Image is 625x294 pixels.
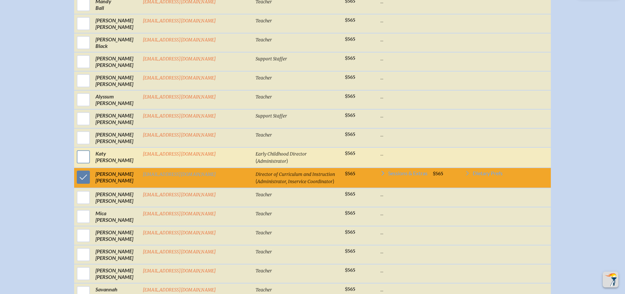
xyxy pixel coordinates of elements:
[345,74,355,80] span: $565
[345,55,355,61] span: $565
[345,17,355,23] span: $565
[345,248,355,254] span: $565
[380,74,427,81] p: ...
[345,171,355,177] span: $565
[380,286,427,293] p: ...
[93,128,140,147] td: [PERSON_NAME] [PERSON_NAME]
[143,151,216,157] a: [EMAIL_ADDRESS][DOMAIN_NAME]
[604,273,617,286] img: To the top
[380,191,427,198] p: ...
[256,172,335,177] span: Director of Curriculum and Instruction
[345,36,355,42] span: $565
[380,55,427,62] p: ...
[143,18,216,24] a: [EMAIL_ADDRESS][DOMAIN_NAME]
[345,94,355,99] span: $565
[256,75,272,81] span: Teacher
[143,172,216,177] a: [EMAIL_ADDRESS][DOMAIN_NAME]
[380,150,427,157] p: ...
[380,93,427,100] p: ...
[93,245,140,264] td: [PERSON_NAME] [PERSON_NAME]
[380,36,427,43] p: ...
[93,226,140,245] td: [PERSON_NAME] [PERSON_NAME]
[380,171,427,178] a: Sessions & Extras
[345,132,355,137] span: $565
[256,132,272,138] span: Teacher
[256,230,272,236] span: Teacher
[256,56,287,62] span: Support Staffer
[380,112,427,119] p: ...
[143,113,216,119] a: [EMAIL_ADDRESS][DOMAIN_NAME]
[93,168,140,188] td: [PERSON_NAME] [PERSON_NAME]
[256,287,272,293] span: Teacher
[256,249,272,255] span: Teacher
[345,267,355,273] span: $565
[256,192,272,198] span: Teacher
[143,249,216,255] a: [EMAIL_ADDRESS][DOMAIN_NAME]
[333,178,334,184] span: )
[143,287,216,293] a: [EMAIL_ADDRESS][DOMAIN_NAME]
[143,192,216,198] a: [EMAIL_ADDRESS][DOMAIN_NAME]
[143,94,216,100] a: [EMAIL_ADDRESS][DOMAIN_NAME]
[345,113,355,118] span: $565
[380,267,427,274] p: ...
[256,37,272,43] span: Teacher
[345,229,355,235] span: $565
[380,131,427,138] p: ...
[256,151,307,157] span: Early Childhood Director
[256,113,287,119] span: Support Staffer
[93,71,140,90] td: [PERSON_NAME] [PERSON_NAME]
[345,210,355,216] span: $565
[345,286,355,292] span: $565
[93,188,140,207] td: [PERSON_NAME] [PERSON_NAME]
[433,171,443,177] span: $565
[257,158,286,164] span: Administrator
[143,37,216,43] a: [EMAIL_ADDRESS][DOMAIN_NAME]
[256,211,272,217] span: Teacher
[93,207,140,226] td: Mica [PERSON_NAME]
[143,132,216,138] a: [EMAIL_ADDRESS][DOMAIN_NAME]
[256,268,272,274] span: Teacher
[256,94,272,100] span: Teacher
[256,157,257,164] span: (
[380,210,427,217] p: ...
[380,229,427,236] p: ...
[345,151,355,156] span: $565
[256,18,272,24] span: Teacher
[93,52,140,71] td: [PERSON_NAME] [PERSON_NAME]
[473,171,503,176] span: Dietary Prefs
[143,56,216,62] a: [EMAIL_ADDRESS][DOMAIN_NAME]
[143,75,216,81] a: [EMAIL_ADDRESS][DOMAIN_NAME]
[143,230,216,236] a: [EMAIL_ADDRESS][DOMAIN_NAME]
[256,178,257,184] span: (
[380,248,427,255] p: ...
[345,191,355,197] span: $565
[93,264,140,283] td: [PERSON_NAME] [PERSON_NAME]
[465,171,503,178] a: Dietary Prefs
[93,14,140,33] td: [PERSON_NAME] [PERSON_NAME]
[143,211,216,217] a: [EMAIL_ADDRESS][DOMAIN_NAME]
[380,17,427,24] p: ...
[93,33,140,52] td: [PERSON_NAME] Black
[93,109,140,128] td: [PERSON_NAME] [PERSON_NAME]
[286,157,288,164] span: )
[388,171,427,176] span: Sessions & Extras
[257,179,333,184] span: Administrator, Inservice Coordinator
[603,272,618,287] button: Scroll Top
[143,268,216,274] a: [EMAIL_ADDRESS][DOMAIN_NAME]
[93,90,140,109] td: Alyssum [PERSON_NAME]
[93,147,140,168] td: Katy [PERSON_NAME]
